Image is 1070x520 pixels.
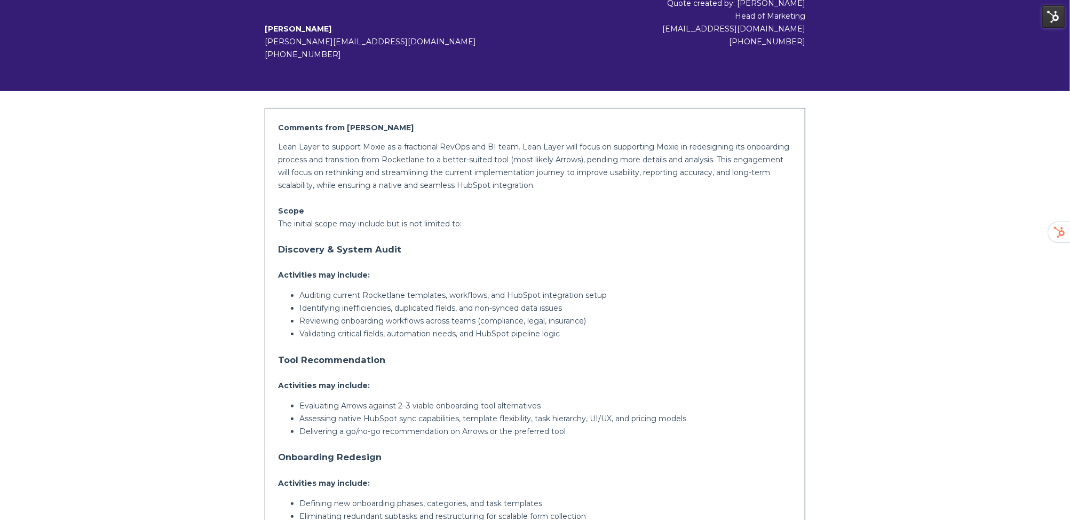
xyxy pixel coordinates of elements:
p: Defining new onboarding phases, categories, and task templates [299,497,792,510]
p: Reviewing onboarding workflows across teams (compliance, legal, insurance) [299,314,792,327]
p: Evaluating Arrows against 2–3 viable onboarding tool alternatives [299,399,792,412]
p: Lean Layer to support Moxie as a fractional RevOps and BI team. Lean Layer will focus on supporti... [278,140,792,192]
p: Auditing current Rocketlane templates, workflows, and HubSpot integration setup [299,289,792,302]
span: [PHONE_NUMBER] [265,50,341,59]
p: Assessing native HubSpot sync capabilities, template flexibility, task hierarchy, UI/UX, and pric... [299,412,792,425]
p: Validating critical fields, automation needs, and HubSpot pipeline logic [299,327,792,340]
p: Delivering a go/no-go recommendation on Arrows or the preferred tool [299,425,792,438]
strong: Activities may include: [278,381,370,390]
h3: Onboarding Redesign [278,446,792,468]
strong: Activities may include: [278,270,370,280]
img: HubSpot Tools Menu Toggle [1042,5,1065,28]
strong: Activities may include: [278,478,370,488]
h2: Comments from [PERSON_NAME] [278,121,792,134]
span: [PERSON_NAME][EMAIL_ADDRESS][DOMAIN_NAME] [265,37,476,46]
strong: Scope [278,206,304,216]
p: Identifying inefficiencies, duplicated fields, and non-synced data issues [299,302,792,314]
h3: Discovery & System Audit [278,239,792,260]
b: [PERSON_NAME] [265,24,331,34]
p: The initial scope may include but is not limited to: [278,217,792,230]
h3: Tool Recommendation [278,349,792,371]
